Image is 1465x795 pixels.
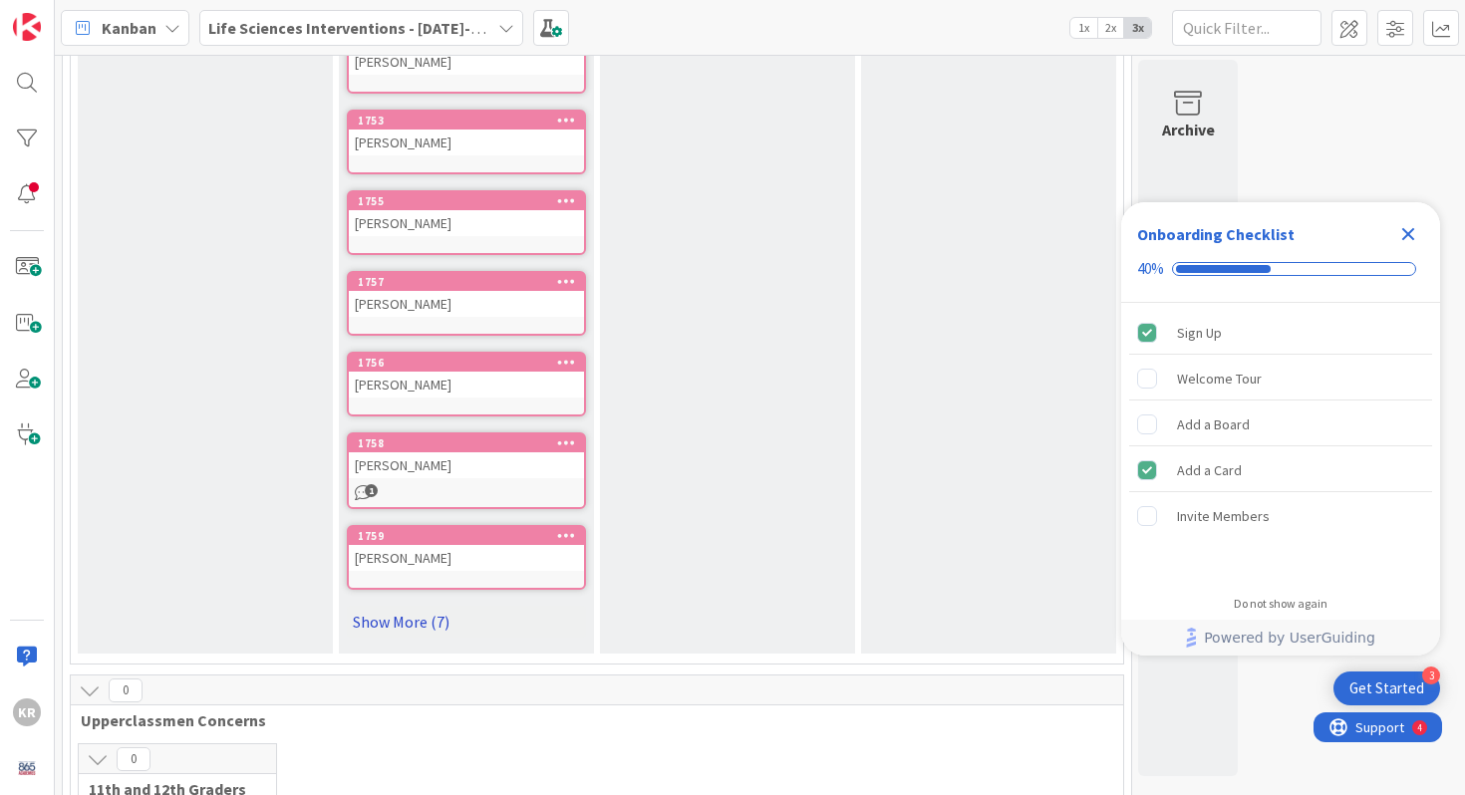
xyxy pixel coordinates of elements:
div: 1753 [358,114,584,128]
div: Add a Board is incomplete. [1129,402,1432,446]
div: 1759[PERSON_NAME] [349,527,584,571]
div: Invite Members [1177,504,1270,528]
div: 1758 [349,434,584,452]
div: 1755 [349,192,584,210]
a: 1757[PERSON_NAME] [347,271,586,336]
a: 1759[PERSON_NAME] [347,525,586,590]
div: Close Checklist [1392,218,1424,250]
span: Powered by UserGuiding [1204,626,1375,650]
div: 1755 [358,194,584,208]
b: Life Sciences Interventions - [DATE]-[DATE] [208,18,517,38]
span: 0 [117,747,150,771]
a: 1758[PERSON_NAME] [347,432,586,509]
div: Add a Card is complete. [1129,448,1432,492]
a: 1756[PERSON_NAME] [347,352,586,416]
div: Add a Card [1177,458,1242,482]
a: [PERSON_NAME] [347,29,586,94]
div: Invite Members is incomplete. [1129,494,1432,538]
div: KR [13,698,41,726]
span: Kanban [102,16,156,40]
div: Sign Up [1177,321,1222,345]
div: Checklist items [1121,303,1440,583]
div: [PERSON_NAME] [349,49,584,75]
div: 1757[PERSON_NAME] [349,273,584,317]
div: [PERSON_NAME] [349,291,584,317]
div: Welcome Tour is incomplete. [1129,357,1432,400]
input: Quick Filter... [1172,10,1321,46]
div: Checklist Container [1121,202,1440,656]
div: 1759 [358,529,584,543]
span: Upperclassmen Concerns [81,710,1098,730]
div: Onboarding Checklist [1137,222,1295,246]
img: Visit kanbanzone.com [13,13,41,41]
span: 1x [1070,18,1097,38]
a: 1753[PERSON_NAME] [347,110,586,174]
div: 1757 [358,275,584,289]
span: 3x [1124,18,1151,38]
span: Support [42,3,91,27]
div: 1759 [349,527,584,545]
div: 1756 [358,356,584,370]
div: Checklist progress: 40% [1137,260,1424,278]
div: Welcome Tour [1177,367,1262,391]
a: Show More (7) [347,606,586,638]
div: Archive [1162,118,1215,141]
div: [PERSON_NAME] [349,452,584,478]
div: 3 [1422,666,1440,684]
div: 1758[PERSON_NAME] [349,434,584,478]
div: 1757 [349,273,584,291]
span: 0 [109,678,143,702]
div: [PERSON_NAME] [349,130,584,155]
div: Get Started [1349,678,1424,698]
div: 1753[PERSON_NAME] [349,112,584,155]
div: 1755[PERSON_NAME] [349,192,584,236]
div: 1758 [358,436,584,450]
div: 1756 [349,354,584,372]
span: 2x [1097,18,1124,38]
img: avatar [13,754,41,782]
div: 1753 [349,112,584,130]
div: [PERSON_NAME] [349,210,584,236]
div: [PERSON_NAME] [349,545,584,571]
div: Sign Up is complete. [1129,311,1432,355]
span: 1 [365,484,378,497]
div: Open Get Started checklist, remaining modules: 3 [1333,671,1440,705]
div: 40% [1137,260,1164,278]
div: [PERSON_NAME] [349,372,584,397]
div: Do not show again [1234,596,1327,612]
div: Footer [1121,620,1440,656]
a: Powered by UserGuiding [1131,620,1430,656]
div: Add a Board [1177,412,1250,436]
div: 1756[PERSON_NAME] [349,354,584,397]
a: 1755[PERSON_NAME] [347,190,586,255]
div: 4 [104,8,109,24]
